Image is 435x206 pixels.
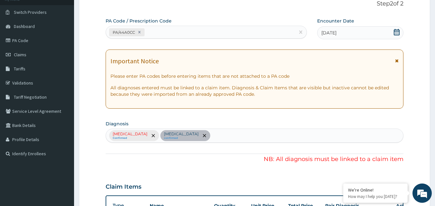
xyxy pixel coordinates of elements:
textarea: Type your message and hit 'Enter' [3,138,123,160]
p: All diagnoses entered must be linked to a claim item. Diagnosis & Claim Items that are visible bu... [110,85,399,97]
span: We're online! [37,62,89,127]
p: Please enter PA codes before entering items that are not attached to a PA code [110,73,399,79]
img: d_794563401_company_1708531726252_794563401 [12,32,26,48]
div: Chat with us now [33,36,108,44]
label: PA Code / Prescription Code [106,18,172,24]
span: Claims [14,52,26,58]
span: Tariff Negotiation [14,94,47,100]
p: How may I help you today? [348,194,403,199]
label: Diagnosis [106,121,128,127]
h3: Claim Items [106,184,141,191]
div: PA/44A0CC [111,29,136,36]
span: Tariffs [14,66,25,72]
span: Dashboard [14,23,35,29]
span: Switch Providers [14,9,47,15]
p: NB: All diagnosis must be linked to a claim item [106,155,404,164]
div: We're Online! [348,187,403,193]
label: Encounter Date [317,18,354,24]
p: Step 2 of 2 [106,0,404,7]
span: [DATE] [321,30,336,36]
div: Minimize live chat window [106,3,121,19]
h1: Important Notice [110,58,159,65]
